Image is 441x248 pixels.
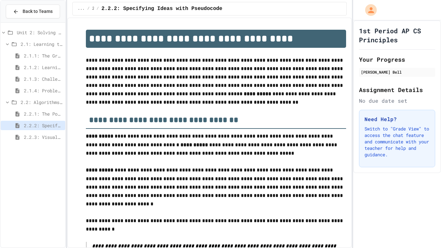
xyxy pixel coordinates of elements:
h1: 1st Period AP CS Principles [359,26,435,44]
span: / [97,6,99,11]
span: 2.1.2: Learning to Solve Hard Problems [24,64,63,71]
span: 2.2.3: Visualizing Logic with Flowcharts [24,134,63,140]
iframe: chat widget [414,222,435,242]
span: 2.2.1: The Power of Algorithms [24,110,63,117]
span: 2.2: Algorithms - from Pseudocode to Flowcharts [92,6,94,11]
span: Unit 2: Solving Problems in Computer Science [17,29,63,36]
div: My Account [358,3,378,17]
span: 2.1.1: The Growth Mindset [24,52,63,59]
h2: Assignment Details [359,85,435,94]
span: 2.2.2: Specifying Ideas with Pseudocode [101,5,222,13]
span: 2.1.4: Problem Solving Practice [24,87,63,94]
span: ... [78,6,85,11]
span: 2.1: Learning to Solve Hard Problems [21,41,63,47]
h2: Your Progress [359,55,435,64]
span: / [87,6,89,11]
span: 2.2.2: Specifying Ideas with Pseudocode [24,122,63,129]
div: No due date set [359,97,435,105]
span: Back to Teams [23,8,53,15]
span: 2.2: Algorithms - from Pseudocode to Flowcharts [21,99,63,106]
span: 2.1.3: Challenge Problem - The Bridge [24,76,63,82]
button: Back to Teams [6,5,60,18]
div: [PERSON_NAME] Bell [361,69,433,75]
p: Switch to "Grade View" to access the chat feature and communicate with your teacher for help and ... [364,126,430,158]
h3: Need Help? [364,115,430,123]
